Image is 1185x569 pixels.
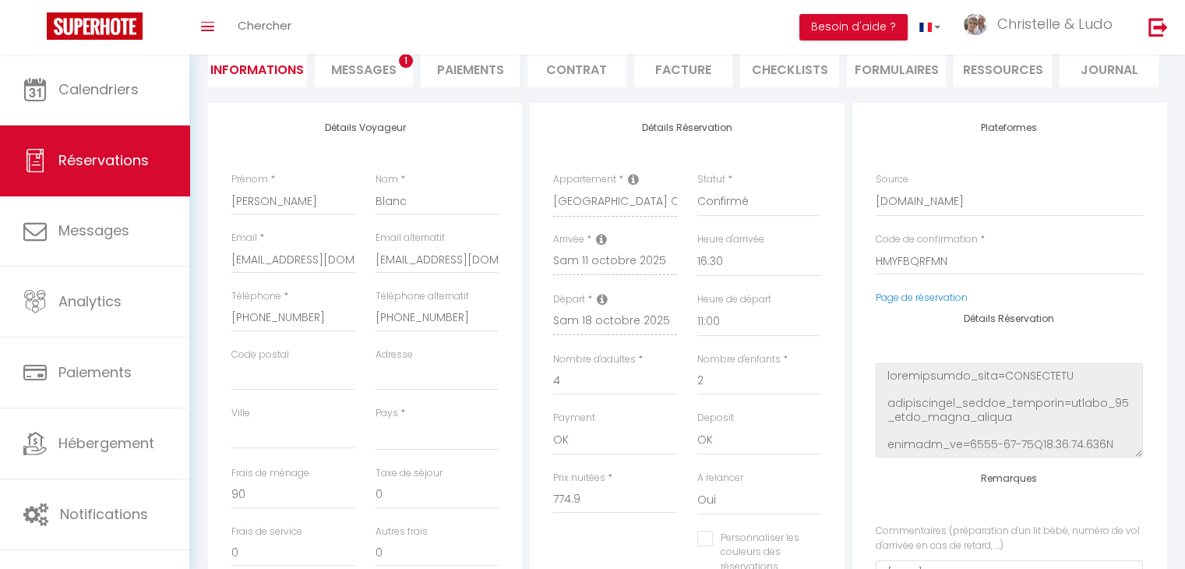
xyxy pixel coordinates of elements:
button: Besoin d'aide ? [799,14,908,41]
label: Statut [697,172,725,187]
a: Page de réservation [876,291,968,304]
h4: Détails Réservation [553,122,820,133]
span: Paiements [58,362,132,382]
li: Informations [208,49,307,87]
li: FORMULAIRES [847,49,946,87]
label: Nombre d'enfants [697,352,781,367]
li: Contrat [527,49,626,87]
h4: Détails Voyageur [231,122,499,133]
img: ... [964,14,987,35]
label: A relancer [697,471,743,486]
label: Taxe de séjour [376,466,443,481]
span: Messages [331,61,397,79]
label: Nombre d'adultes [553,352,636,367]
label: Frais de ménage [231,466,309,481]
span: Christelle & Ludo [997,14,1113,34]
span: 1 [399,54,413,68]
h4: Remarques [876,473,1143,484]
h4: Plateformes [876,122,1143,133]
span: Analytics [58,292,122,311]
img: Super Booking [47,12,143,40]
label: Email alternatif [376,231,445,246]
li: Journal [1060,49,1159,87]
label: Code de confirmation [876,232,978,247]
img: logout [1148,17,1168,37]
label: Ville [231,406,250,421]
h4: Détails Réservation [876,313,1143,324]
label: Heure de départ [697,292,771,307]
label: Nom [376,172,398,187]
label: Deposit [697,411,734,426]
label: Départ [553,292,585,307]
label: Adresse [376,348,413,362]
label: Téléphone [231,289,281,304]
span: Hébergement [58,433,154,453]
span: Messages [58,221,129,240]
span: Réservations [58,150,149,170]
label: Payment [553,411,595,426]
label: Autres frais [376,525,428,539]
li: CHECKLISTS [740,49,839,87]
label: Email [231,231,257,246]
span: Chercher [238,17,291,34]
label: Code postal [231,348,289,362]
label: Source [876,172,908,187]
label: Heure d'arrivée [697,232,764,247]
label: Téléphone alternatif [376,289,469,304]
li: Ressources [954,49,1053,87]
label: Appartement [553,172,616,187]
label: Arrivée [553,232,584,247]
span: Calendriers [58,80,139,99]
label: Prix nuitées [553,471,605,486]
li: Facture [634,49,733,87]
label: Pays [376,406,398,421]
label: Prénom [231,172,268,187]
label: Frais de service [231,525,302,539]
label: Commentaires (préparation d'un lit bébé, numéro de vol d'arrivée en cas de retard, ...) [876,524,1143,553]
li: Paiements [421,49,520,87]
span: Notifications [60,504,148,524]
